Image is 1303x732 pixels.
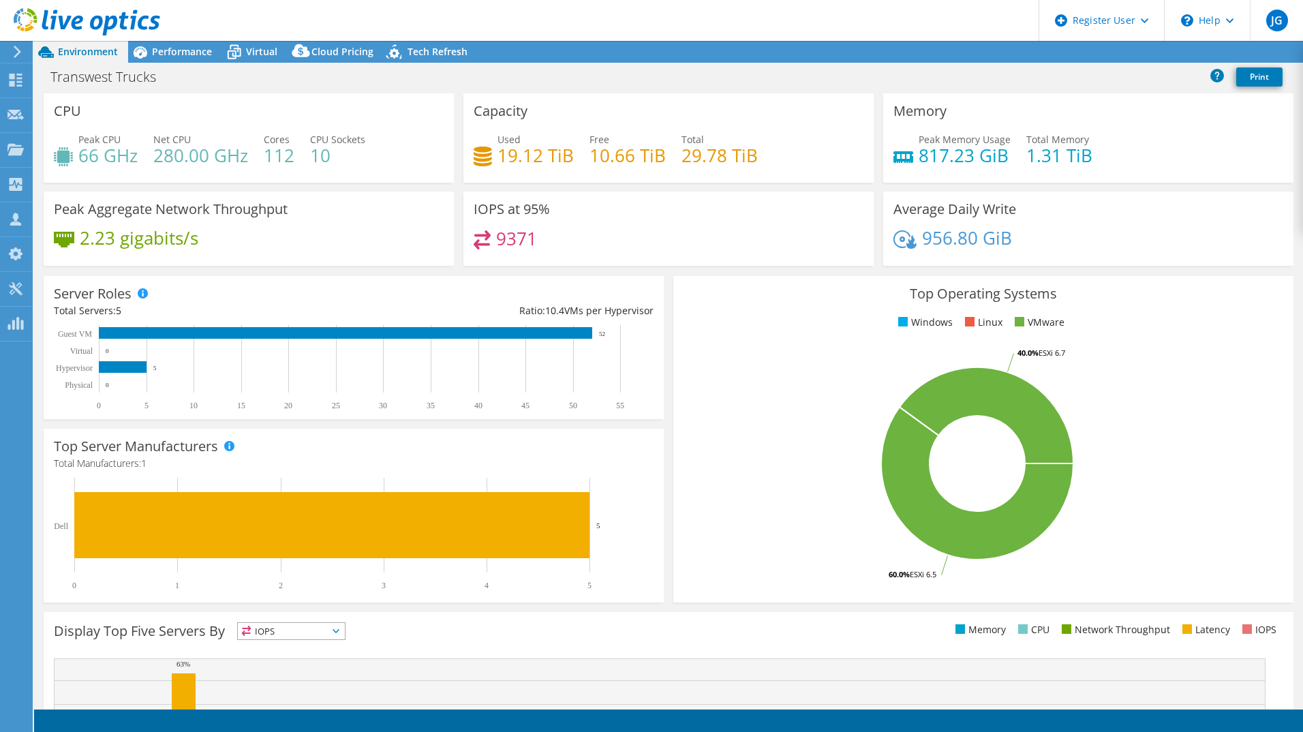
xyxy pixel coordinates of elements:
[80,230,198,245] h4: 2.23 gigabits/s
[496,231,537,246] h4: 9371
[332,401,340,410] text: 25
[1058,622,1170,637] li: Network Throughput
[1181,14,1193,27] svg: \n
[589,133,609,146] span: Free
[599,331,605,337] text: 52
[587,581,592,590] text: 5
[54,202,288,217] h3: Peak Aggregate Network Throughput
[569,401,577,410] text: 50
[1236,67,1283,87] a: Print
[681,133,704,146] span: Total
[589,148,666,163] h4: 10.66 TiB
[72,581,76,590] text: 0
[379,401,387,410] text: 30
[177,660,190,668] text: 63%
[497,133,521,146] span: Used
[246,45,277,58] span: Virtual
[58,329,92,339] text: Guest VM
[354,303,654,318] div: Ratio: VMs per Hypervisor
[58,45,118,58] span: Environment
[1026,148,1092,163] h4: 1.31 TiB
[54,303,354,318] div: Total Servers:
[919,133,1011,146] span: Peak Memory Usage
[952,622,1006,637] li: Memory
[1017,348,1039,358] tspan: 40.0%
[65,380,93,390] text: Physical
[1266,10,1288,31] span: JG
[521,401,530,410] text: 45
[596,521,600,530] text: 5
[1011,315,1064,330] li: VMware
[70,346,93,356] text: Virtual
[189,401,198,410] text: 10
[889,569,910,579] tspan: 60.0%
[153,133,191,146] span: Net CPU
[474,104,527,119] h3: Capacity
[893,104,947,119] h3: Memory
[237,401,245,410] text: 15
[44,70,177,85] h1: Transwest Trucks
[485,581,489,590] text: 4
[616,401,624,410] text: 55
[264,148,294,163] h4: 112
[152,45,212,58] span: Performance
[895,315,953,330] li: Windows
[264,133,290,146] span: Cores
[382,581,386,590] text: 3
[116,304,121,317] span: 5
[1015,622,1049,637] li: CPU
[97,401,101,410] text: 0
[54,521,68,531] text: Dell
[54,439,218,454] h3: Top Server Manufacturers
[279,581,283,590] text: 2
[681,148,758,163] h4: 29.78 TiB
[311,45,373,58] span: Cloud Pricing
[54,456,654,471] h4: Total Manufacturers:
[893,202,1016,217] h3: Average Daily Write
[684,286,1283,301] h3: Top Operating Systems
[54,286,132,301] h3: Server Roles
[922,230,1012,245] h4: 956.80 GiB
[310,148,365,163] h4: 10
[238,623,345,639] span: IOPS
[106,348,109,354] text: 0
[175,581,179,590] text: 1
[1179,622,1230,637] li: Latency
[153,148,248,163] h4: 280.00 GHz
[153,365,157,371] text: 5
[1039,348,1065,358] tspan: ESXi 6.7
[497,148,574,163] h4: 19.12 TiB
[78,148,138,163] h4: 66 GHz
[141,457,147,470] span: 1
[910,569,936,579] tspan: ESXi 6.5
[310,133,365,146] span: CPU Sockets
[106,382,109,388] text: 0
[1026,133,1089,146] span: Total Memory
[78,133,121,146] span: Peak CPU
[144,401,149,410] text: 5
[919,148,1011,163] h4: 817.23 GiB
[427,401,435,410] text: 35
[1239,622,1276,637] li: IOPS
[284,401,292,410] text: 20
[962,315,1002,330] li: Linux
[474,202,550,217] h3: IOPS at 95%
[54,104,81,119] h3: CPU
[56,363,93,373] text: Hypervisor
[545,304,564,317] span: 10.4
[474,401,482,410] text: 40
[408,45,467,58] span: Tech Refresh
